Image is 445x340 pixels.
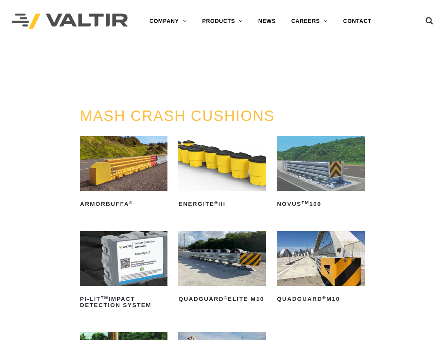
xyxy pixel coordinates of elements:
a: PRODUCTS [194,14,250,29]
a: ENERGITE®III [178,136,266,210]
a: QuadGuard®M10 [277,231,364,305]
a: CAREERS [283,14,335,29]
sup: ® [224,295,228,300]
h2: NOVUS 100 [277,198,364,210]
h2: QuadGuard M10 [277,293,364,305]
a: MASH CRASH CUSHIONS [80,108,275,124]
a: ArmorBuffa® [80,136,167,210]
h2: QuadGuard Elite M10 [178,293,266,305]
h2: PI-LIT Impact Detection System [80,293,167,311]
a: NEWS [250,14,283,29]
a: QuadGuard®Elite M10 [178,231,266,305]
a: PI-LITTMImpact Detection System [80,231,167,311]
sup: ® [323,295,326,300]
sup: ® [129,200,133,205]
img: Valtir [12,14,128,29]
a: CONTACT [335,14,379,29]
sup: TM [101,295,109,300]
a: NOVUSTM100 [277,136,364,210]
a: COMPANY [142,14,195,29]
h2: ArmorBuffa [80,198,167,210]
h2: ENERGITE III [178,198,266,210]
sup: ® [214,200,218,205]
sup: TM [302,200,309,205]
